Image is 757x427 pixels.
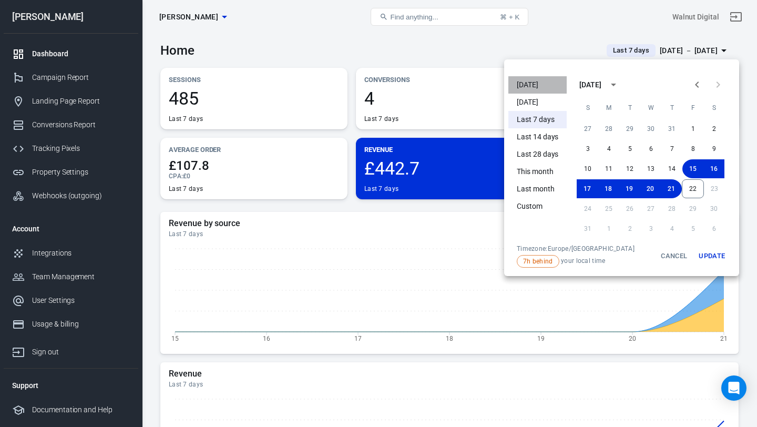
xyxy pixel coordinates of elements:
button: 27 [577,119,598,138]
span: Wednesday [641,97,660,118]
button: 3 [577,139,598,158]
button: Update [695,245,729,268]
li: Last month [508,180,567,198]
button: calendar view is open, switch to year view [605,76,622,94]
span: Sunday [578,97,597,118]
button: 29 [619,119,640,138]
li: [DATE] [508,76,567,94]
li: Custom [508,198,567,215]
button: 10 [577,159,598,178]
button: 1 [682,119,703,138]
button: 16 [703,159,724,178]
li: This month [508,163,567,180]
li: [DATE] [508,94,567,111]
button: 22 [682,179,704,198]
button: 17 [577,179,598,198]
button: 30 [640,119,661,138]
button: 12 [619,159,640,178]
button: 9 [703,139,724,158]
button: 5 [619,139,640,158]
button: 28 [598,119,619,138]
button: Cancel [657,245,691,268]
button: Previous month [687,74,708,95]
span: Thursday [662,97,681,118]
li: Last 28 days [508,146,567,163]
button: 4 [598,139,619,158]
button: 20 [640,179,661,198]
button: 7 [661,139,682,158]
button: 15 [682,159,703,178]
li: Last 14 days [508,128,567,146]
div: [DATE] [579,79,601,90]
button: 21 [661,179,682,198]
button: 6 [640,139,661,158]
span: your local time [517,255,635,268]
span: 7h behind [519,257,557,266]
span: Tuesday [620,97,639,118]
div: Timezone: Europe/[GEOGRAPHIC_DATA] [517,245,635,253]
span: Friday [683,97,702,118]
button: 14 [661,159,682,178]
button: 13 [640,159,661,178]
span: Monday [599,97,618,118]
button: 2 [703,119,724,138]
button: 19 [619,179,640,198]
span: Saturday [704,97,723,118]
button: 18 [598,179,619,198]
button: 31 [661,119,682,138]
li: Last 7 days [508,111,567,128]
button: 11 [598,159,619,178]
button: 8 [682,139,703,158]
div: Open Intercom Messenger [721,375,746,401]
